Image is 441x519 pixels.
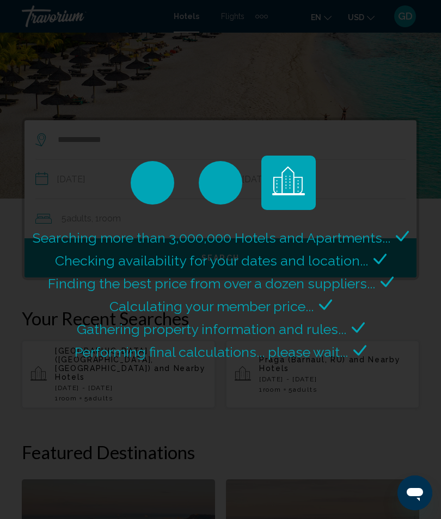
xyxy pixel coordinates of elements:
[48,275,375,292] span: Finding the best price from over a dozen suppliers...
[109,298,314,314] span: Calculating your member price...
[77,321,346,337] span: Gathering property information and rules...
[397,475,432,510] iframe: Botón para iniciar la ventana de mensajería
[55,252,368,269] span: Checking availability for your dates and location...
[75,344,348,360] span: Performing final calculations... please wait...
[33,230,390,246] span: Searching more than 3,000,000 Hotels and Apartments...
